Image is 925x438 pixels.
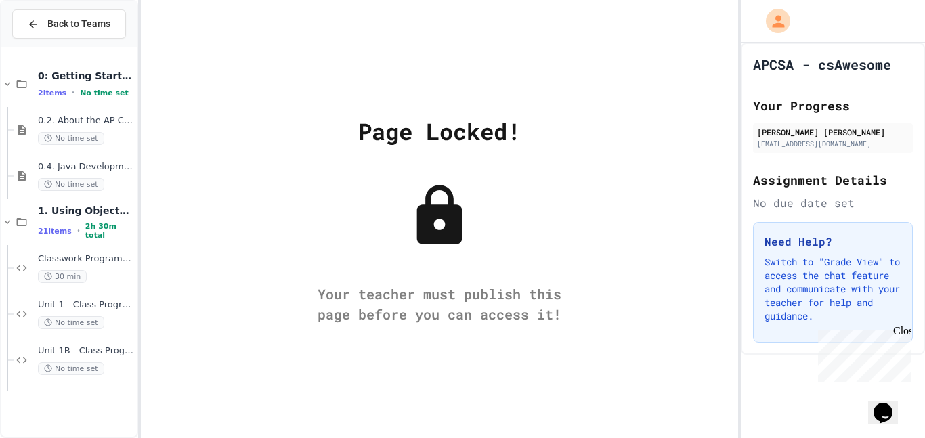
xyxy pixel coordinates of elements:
span: Back to Teams [47,17,110,31]
h3: Need Help? [765,234,901,250]
span: • [72,87,74,98]
span: 0: Getting Started [38,70,134,82]
h2: Assignment Details [753,171,913,190]
span: No time set [38,178,104,191]
div: No due date set [753,195,913,211]
iframe: chat widget [813,325,911,382]
div: My Account [752,5,794,37]
span: 21 items [38,227,72,236]
div: Page Locked! [358,114,521,148]
button: Back to Teams [12,9,126,39]
span: No time set [38,132,104,145]
div: [EMAIL_ADDRESS][DOMAIN_NAME] [757,139,909,149]
div: [PERSON_NAME] [PERSON_NAME] [757,126,909,138]
span: Classwork Programming Practice [38,253,134,265]
span: No time set [38,316,104,329]
span: 0.2. About the AP CSA Exam [38,115,134,127]
h2: Your Progress [753,96,913,115]
span: 1. Using Objects and Methods [38,204,134,217]
span: No time set [80,89,129,97]
span: Unit 1B - Class Programming Notes [38,345,134,357]
span: No time set [38,362,104,375]
span: 0.4. Java Development Environments [38,161,134,173]
span: 2 items [38,89,66,97]
p: Switch to "Grade View" to access the chat feature and communicate with your teacher for help and ... [765,255,901,323]
iframe: chat widget [868,384,911,424]
span: 30 min [38,270,87,283]
span: Unit 1 - Class Programming Notes [38,299,134,311]
span: • [77,225,80,236]
div: Your teacher must publish this page before you can access it! [304,284,575,324]
div: Chat with us now!Close [5,5,93,86]
span: 2h 30m total [85,222,134,240]
h1: APCSA - csAwesome [753,55,891,74]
